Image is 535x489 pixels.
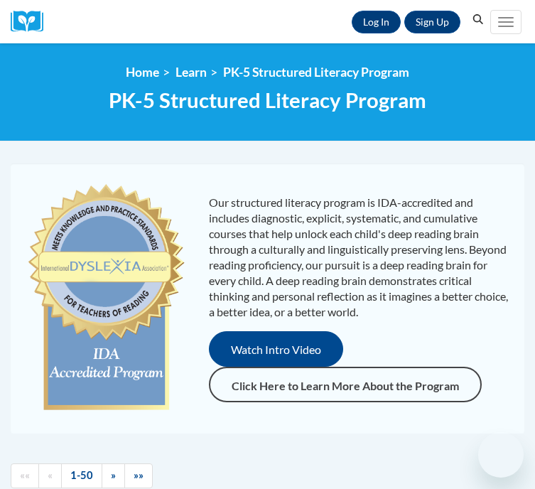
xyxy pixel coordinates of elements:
a: Cox Campus [11,11,53,33]
a: Previous [38,463,62,488]
p: Our structured literacy program is IDA-accredited and includes diagnostic, explicit, systematic, ... [209,195,510,320]
a: Next [102,463,125,488]
img: c477cda6-e343-453b-bfce-d6f9e9818e1c.png [25,178,188,419]
a: Register [404,11,460,33]
a: Log In [352,11,401,33]
iframe: Button to launch messaging window [478,432,524,478]
span: PK-5 Structured Literacy Program [109,87,426,112]
span: »» [134,469,144,481]
span: » [111,469,116,481]
span: « [48,469,53,481]
button: Search [468,11,489,28]
img: Logo brand [11,11,53,33]
a: Home [126,65,159,80]
a: PK-5 Structured Literacy Program [223,65,409,80]
button: Watch Intro Video [209,331,343,367]
a: 1-50 [61,463,102,488]
span: «« [20,469,30,481]
a: Learn [175,65,207,80]
a: Click Here to Learn More About the Program [209,367,482,402]
a: End [124,463,153,488]
a: Begining [11,463,39,488]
